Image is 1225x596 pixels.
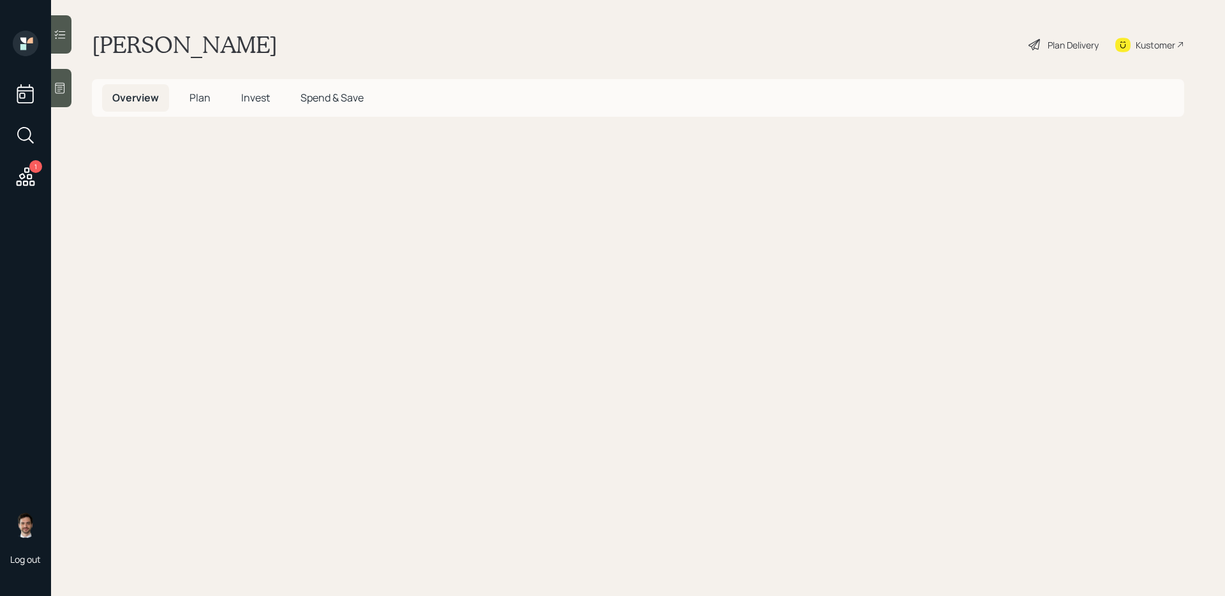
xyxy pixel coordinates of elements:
h1: [PERSON_NAME] [92,31,278,59]
span: Spend & Save [301,91,364,105]
span: Plan [189,91,211,105]
div: Plan Delivery [1048,38,1099,52]
div: Log out [10,553,41,565]
span: Overview [112,91,159,105]
div: 1 [29,160,42,173]
span: Invest [241,91,270,105]
div: Kustomer [1136,38,1175,52]
img: jonah-coleman-headshot.png [13,512,38,538]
